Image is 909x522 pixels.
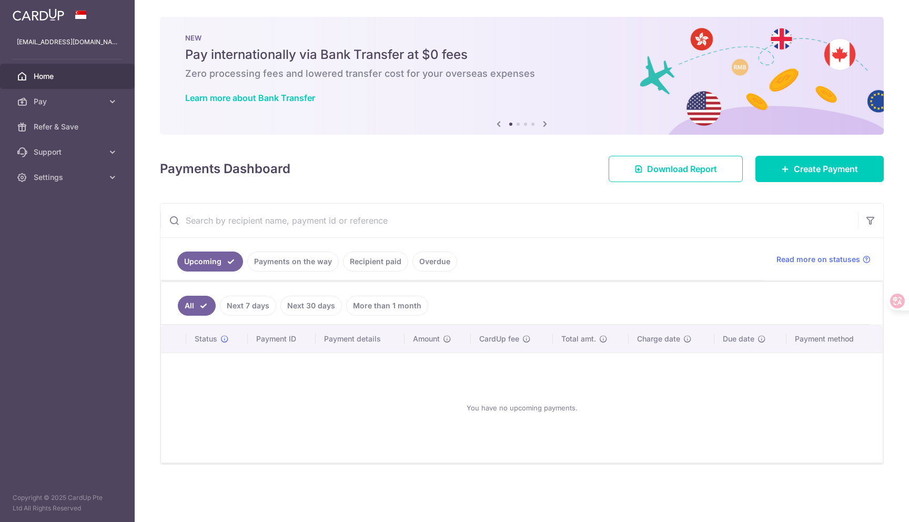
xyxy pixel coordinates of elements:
[776,254,860,265] span: Read more on statuses
[34,147,103,157] span: Support
[561,334,596,344] span: Total amt.
[786,325,883,353] th: Payment method
[160,204,858,237] input: Search by recipient name, payment id or reference
[479,334,519,344] span: CardUp fee
[178,296,216,316] a: All
[755,156,884,182] a: Create Payment
[637,334,680,344] span: Charge date
[185,67,858,80] h6: Zero processing fees and lowered transfer cost for your overseas expenses
[34,96,103,107] span: Pay
[185,46,858,63] h5: Pay internationally via Bank Transfer at $0 fees
[34,71,103,82] span: Home
[776,254,871,265] a: Read more on statuses
[195,334,217,344] span: Status
[185,34,858,42] p: NEW
[280,296,342,316] a: Next 30 days
[723,334,754,344] span: Due date
[220,296,276,316] a: Next 7 days
[247,252,339,272] a: Payments on the way
[841,490,898,517] iframe: Opens a widget where you can find more information
[17,37,118,47] p: [EMAIL_ADDRESS][DOMAIN_NAME]
[177,252,243,272] a: Upcoming
[13,8,64,21] img: CardUp
[413,334,440,344] span: Amount
[346,296,428,316] a: More than 1 month
[794,163,858,175] span: Create Payment
[34,122,103,132] span: Refer & Save
[343,252,408,272] a: Recipient paid
[316,325,404,353] th: Payment details
[248,325,316,353] th: Payment ID
[647,163,717,175] span: Download Report
[609,156,743,182] a: Download Report
[160,17,884,135] img: Bank transfer banner
[160,159,290,178] h4: Payments Dashboard
[185,93,315,103] a: Learn more about Bank Transfer
[174,362,870,454] div: You have no upcoming payments.
[34,172,103,183] span: Settings
[412,252,457,272] a: Overdue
